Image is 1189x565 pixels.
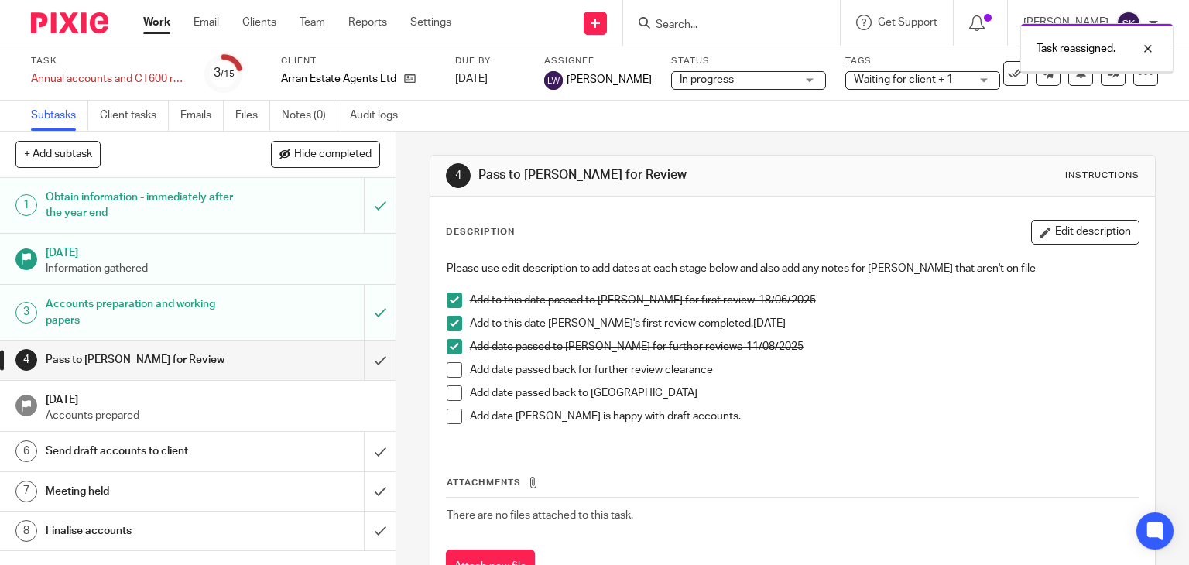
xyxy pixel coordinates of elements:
[46,480,248,503] h1: Meeting held
[46,241,380,261] h1: [DATE]
[446,163,471,188] div: 4
[46,186,248,225] h1: Obtain information - immediately after the year end
[180,101,224,131] a: Emails
[544,71,563,90] img: svg%3E
[447,261,1139,276] p: Please use edit description to add dates at each stage below and also add any notes for [PERSON_N...
[46,261,380,276] p: Information gathered
[470,293,1139,308] p: Add to this date passed to [PERSON_NAME] for first review-18/06/2025
[31,71,186,87] div: Annual accounts and CT600 return
[455,55,525,67] label: Due by
[214,64,235,82] div: 3
[567,72,652,87] span: [PERSON_NAME]
[446,226,515,238] p: Description
[470,409,1139,424] p: Add date [PERSON_NAME] is happy with draft accounts.
[15,194,37,216] div: 1
[1065,169,1139,182] div: Instructions
[15,481,37,502] div: 7
[470,339,1139,354] p: Add date passed to [PERSON_NAME] for further reviews-11/08/2025
[447,510,633,521] span: There are no files attached to this task.
[143,15,170,30] a: Work
[478,167,825,183] h1: Pass to [PERSON_NAME] for Review
[235,101,270,131] a: Files
[46,519,248,543] h1: Finalise accounts
[1031,220,1139,245] button: Edit description
[300,15,325,30] a: Team
[470,362,1139,378] p: Add date passed back for further review clearance
[46,293,248,332] h1: Accounts preparation and working papers
[455,74,488,84] span: [DATE]
[410,15,451,30] a: Settings
[282,101,338,131] a: Notes (0)
[1037,41,1115,56] p: Task reassigned.
[544,55,652,67] label: Assignee
[46,408,380,423] p: Accounts prepared
[447,478,521,487] span: Attachments
[281,71,396,87] p: Arran Estate Agents Ltd
[46,348,248,372] h1: Pass to [PERSON_NAME] for Review
[281,55,436,67] label: Client
[31,101,88,131] a: Subtasks
[854,74,953,85] span: Waiting for client + 1
[348,15,387,30] a: Reports
[294,149,372,161] span: Hide completed
[15,349,37,371] div: 4
[271,141,380,167] button: Hide completed
[221,70,235,78] small: /15
[15,302,37,324] div: 3
[242,15,276,30] a: Clients
[100,101,169,131] a: Client tasks
[194,15,219,30] a: Email
[680,74,734,85] span: In progress
[350,101,409,131] a: Audit logs
[15,141,101,167] button: + Add subtask
[15,520,37,542] div: 8
[15,440,37,462] div: 6
[1116,11,1141,36] img: svg%3E
[470,316,1139,331] p: Add to this date [PERSON_NAME]'s first review completed.[DATE]
[470,385,1139,401] p: Add date passed back to [GEOGRAPHIC_DATA]
[46,389,380,408] h1: [DATE]
[31,55,186,67] label: Task
[46,440,248,463] h1: Send draft accounts to client
[31,12,108,33] img: Pixie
